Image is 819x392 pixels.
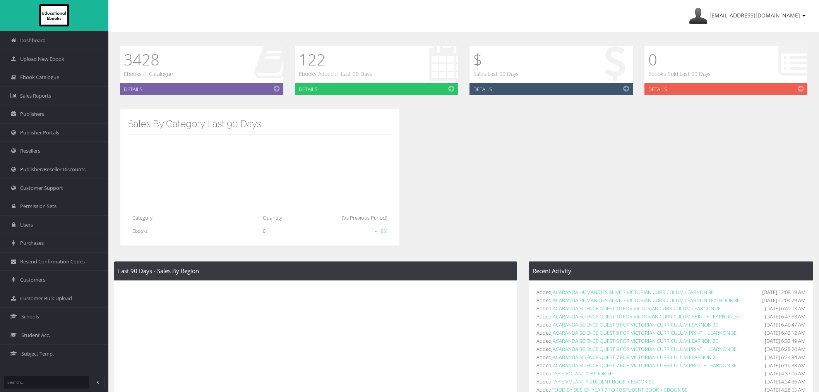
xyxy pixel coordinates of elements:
[20,37,46,44] span: Dashboard
[536,361,805,370] li: Added
[20,55,64,63] span: Upload New Ebook
[20,239,44,247] span: Purchases
[20,129,59,136] span: Publisher Portals
[644,83,808,95] a: Details
[20,276,45,284] span: Customers
[765,345,805,353] span: [DATE] 6:28:20 AM
[536,313,805,321] li: Added
[765,353,805,361] span: [DATE] 6:24:34 AM
[536,304,805,313] li: Added
[762,296,805,304] span: [DATE] 12:04:29 AM
[129,224,260,238] td: Ebooks
[552,289,714,296] a: JACARANDA HUMANITIES ALIVE 7 VICTORIAN CURRICULUM LEARNON 3E
[473,50,519,70] h1: $
[536,378,805,386] li: Added
[552,329,737,336] a: JACARANDA SCIENCE QUEST 9 FOR VICTORIAN CURRICULUM PRINT + LEARNON 3E
[552,354,718,361] a: JACARANDA SCIENCE QUEST 7 FOR VICTORIAN CURRICULUM LEARNON 2E
[20,203,57,210] span: Permission Sets
[536,321,805,329] li: Added
[260,224,303,238] td: 0
[552,378,654,385] a: TAPIS VOLANT 1 STUDENT BOOK + EBOOK 5E
[303,224,391,238] td: 0%
[552,313,739,320] a: JACARANDA SCIENCE QUEST 10 FOR VICTORIAN CURRICULUM PRINT + LEARNON 3E
[552,362,737,369] a: JACARANDA SCIENCE QUEST 7 FOR VICTORIAN CURRICULUM PRINT + LEARNON 3E
[536,345,805,353] li: Added
[552,297,740,304] a: JACARANDA HUMANITIES ALIVE 7 VICTORIAN CURRICULUM LEARNON TEXTBOOK 3E
[295,83,458,95] a: Details
[299,50,372,70] h1: 122
[552,346,737,352] a: JACARANDA SCIENCE QUEST 8 FOR VICTORIAN CURRICULUM PRINT + LEARNON 3E
[765,361,805,370] span: [DATE] 6:16:38 AM
[20,92,51,100] span: Sales Reports
[765,378,805,386] span: [DATE] 4:34:36 AM
[124,50,173,70] h1: 3428
[120,83,283,95] a: Details
[20,147,40,155] span: Resellers
[765,321,805,329] span: [DATE] 6:45:47 AM
[552,370,613,377] a: TAPIS VOLANT 1 EBOOK 5E
[118,268,513,274] h4: Last 90 Days - Sales By Region
[260,210,303,224] th: Quantity
[536,370,805,378] li: Added
[303,210,391,224] th: (Vs Previous Period)
[765,313,805,321] span: [DATE] 6:47:53 AM
[552,305,721,312] a: JACARANDA SCIENCE QUEST 10 FOR VICTORIAN CURRICULUM LEARNON 2E
[473,70,519,78] p: Sales Last 90 Days
[536,337,805,345] li: Added
[21,332,50,339] span: Student Acc.
[709,12,800,19] span: [EMAIL_ADDRESS][DOMAIN_NAME]
[765,329,805,337] span: [DATE] 6:42:12 AM
[124,70,173,78] p: Ebooks in Catalogue
[536,353,805,361] li: Added
[20,184,63,192] span: Customer Support
[536,329,805,337] li: Added
[552,321,718,328] a: JACARANDA SCIENCE QUEST 9 FOR VICTORIAN CURRICULUM LEARNON 2E
[20,74,59,81] span: Ebook Catalogue
[689,7,708,25] img: Avatar
[533,268,809,274] h4: Recent Activity
[536,296,805,304] li: Added
[469,83,633,95] a: Details
[21,313,39,320] span: Schools
[762,288,805,296] span: [DATE] 12:08:19 AM
[536,288,805,296] li: Added
[20,221,33,229] span: Users
[20,258,85,265] span: Resend Confirmation Codes
[129,210,260,224] th: Category
[765,304,805,313] span: [DATE] 6:49:03 AM
[648,50,711,70] h1: 0
[552,337,718,344] a: JACARANDA SCIENCE QUEST 8 FOR VICTORIAN CURRICULUM LEARNON 2E
[21,350,54,358] span: Subject Temp.
[765,370,805,378] span: [DATE] 4:37:06 AM
[648,70,711,78] p: Ebooks Sold Last 90 Days
[20,166,86,173] span: Publisher/Reseller Discounts
[299,70,372,78] p: Ebooks Added in Last 90 Days
[20,110,44,118] span: Publishers
[765,337,805,345] span: [DATE] 6:32:49 AM
[4,376,89,389] input: Search...
[128,119,392,129] h3: Sales By Category Last 90 Days
[20,295,72,302] span: Customer Bulk Upload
